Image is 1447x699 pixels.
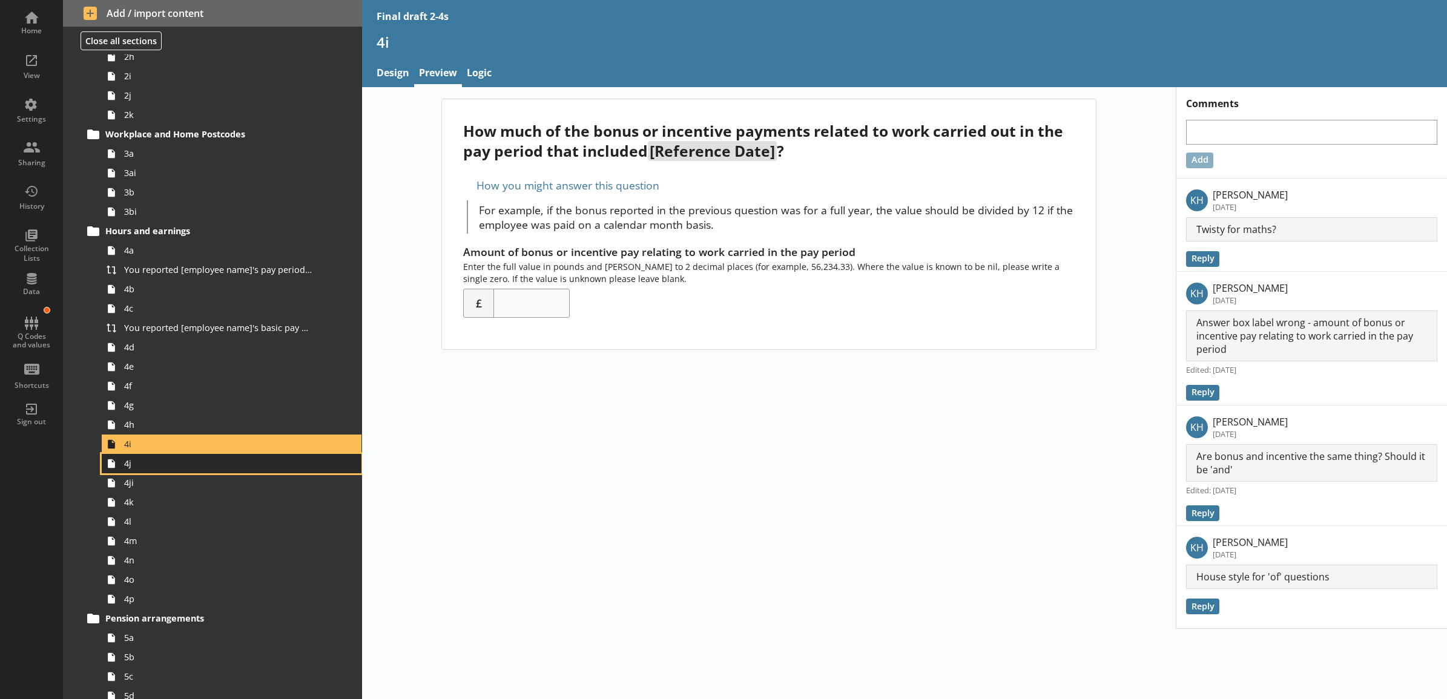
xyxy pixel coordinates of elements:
[124,477,312,488] span: 4ji
[1213,536,1288,549] p: [PERSON_NAME]
[1186,189,1208,211] p: KH
[1186,217,1437,241] p: Twisty for maths?
[102,86,361,105] a: 2j
[83,609,361,628] a: Pension arrangements
[124,361,312,372] span: 4e
[10,71,53,80] div: View
[124,399,312,411] span: 4g
[102,144,361,163] a: 3a
[479,203,1075,232] p: For example, if the bonus reported in the previous question was for a full year, the value should...
[102,260,361,280] a: You reported [employee name]'s pay period that included [Reference Date] to be [Untitled answer]....
[1186,310,1437,361] p: Answer box label wrong - amount of bonus or incentive pay relating to work carried in the pay period
[102,241,361,260] a: 4a
[124,574,312,585] span: 4o
[1213,428,1288,439] p: [DATE]
[124,380,312,392] span: 4f
[124,671,312,682] span: 5c
[105,128,308,140] span: Workplace and Home Postcodes
[414,61,462,87] a: Preview
[462,61,496,87] a: Logic
[102,512,361,531] a: 4l
[102,396,361,415] a: 4g
[10,417,53,427] div: Sign out
[102,376,361,396] a: 4f
[1186,283,1208,304] p: KH
[102,67,361,86] a: 2i
[377,10,449,23] div: Final draft 2-4s
[1186,364,1437,375] p: Edited: [DATE]
[102,280,361,299] a: 4b
[648,141,777,161] span: [Reference Date]
[102,415,361,435] a: 4h
[102,667,361,686] a: 5c
[463,121,1074,161] div: How much of the bonus or incentive payments related to work carried out in the pay period that in...
[81,31,162,50] button: Close all sections
[1213,549,1288,560] p: [DATE]
[105,225,308,237] span: Hours and earnings
[124,632,312,643] span: 5a
[124,206,312,217] span: 3bi
[102,454,361,473] a: 4j
[463,176,1074,195] div: How you might answer this question
[102,338,361,357] a: 4d
[1213,188,1288,202] p: [PERSON_NAME]
[102,318,361,338] a: You reported [employee name]'s basic pay earned for work carried out in the pay period that inclu...
[124,438,312,450] span: 4i
[105,612,308,624] span: Pension arrangements
[1186,599,1219,614] button: Reply
[102,648,361,667] a: 5b
[102,473,361,493] a: 4ji
[124,322,312,333] span: You reported [employee name]'s basic pay earned for work carried out in the pay period that inclu...
[124,264,312,275] span: You reported [employee name]'s pay period that included [Reference Date] to be [Untitled answer]....
[102,570,361,589] a: 4o
[102,47,361,67] a: 2h
[102,628,361,648] a: 5a
[124,554,312,566] span: 4n
[1213,295,1288,306] p: [DATE]
[377,33,1433,51] h1: 4i
[10,114,53,124] div: Settings
[10,332,53,350] div: Q Codes and values
[1213,202,1288,212] p: [DATE]
[83,125,361,144] a: Workplace and Home Postcodes
[102,299,361,318] a: 4c
[1186,444,1437,482] p: Are bonus and incentive the same thing? Should it be 'and'
[124,51,312,62] span: 2h
[124,341,312,353] span: 4d
[1213,281,1288,295] p: [PERSON_NAME]
[102,493,361,512] a: 4k
[102,531,361,551] a: 4m
[124,167,312,179] span: 3ai
[83,222,361,241] a: Hours and earnings
[1186,416,1208,438] p: KH
[124,458,312,469] span: 4j
[1176,87,1447,110] h1: Comments
[124,516,312,527] span: 4l
[124,244,312,256] span: 4a
[102,589,361,609] a: 4p
[102,357,361,376] a: 4e
[84,7,341,20] span: Add / import content
[124,70,312,82] span: 2i
[124,90,312,101] span: 2j
[10,381,53,390] div: Shortcuts
[124,496,312,508] span: 4k
[102,163,361,183] a: 3ai
[102,105,361,125] a: 2k
[10,202,53,211] div: History
[10,158,53,168] div: Sharing
[102,202,361,222] a: 3bi
[1186,251,1219,267] button: Reply
[88,125,362,222] li: Workplace and Home Postcodes3a3ai3b3bi
[10,244,53,263] div: Collection Lists
[1186,505,1219,521] button: Reply
[102,183,361,202] a: 3b
[124,283,312,295] span: 4b
[124,186,312,198] span: 3b
[124,535,312,546] span: 4m
[10,26,53,36] div: Home
[124,148,312,159] span: 3a
[1186,485,1437,496] p: Edited: [DATE]
[102,551,361,570] a: 4n
[372,61,414,87] a: Design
